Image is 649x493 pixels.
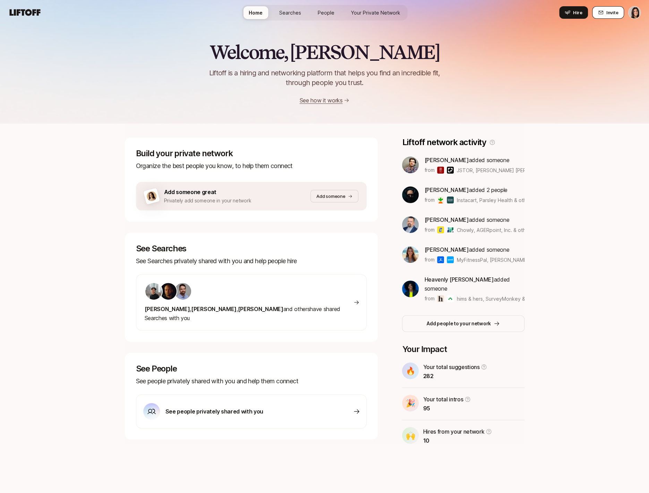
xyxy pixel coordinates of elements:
img: woman-on-brown-bg.png [145,190,157,202]
p: from [424,196,434,204]
h2: Welcome, [PERSON_NAME] [210,42,439,62]
button: Add someone [310,190,358,202]
img: 47dd0b03_c0d6_4f76_830b_b248d182fe69.jpg [402,186,419,203]
a: Your Private Network [345,6,406,19]
p: Liftoff network activity [402,137,486,147]
span: [PERSON_NAME] [424,157,469,164]
img: Parsley Health [447,197,454,203]
span: MyFitnessPal, [PERSON_NAME] & others [456,256,524,264]
img: 26d23996_e204_480d_826d_8aac4dc78fb2.jpg [160,283,177,300]
span: Searches [279,9,301,16]
div: 🔥 [402,362,419,379]
p: 95 [423,404,471,413]
img: Instacart [437,197,444,203]
span: Hire [573,9,582,16]
button: Add people to your network [402,315,524,332]
p: Your total intros [423,395,463,404]
span: Heavenly [PERSON_NAME] [424,276,494,283]
p: Add people to your network [427,319,491,328]
p: Organize the best people you know, to help them connect [136,161,367,171]
div: 🙌 [402,427,419,444]
span: Your Private Network [351,9,400,16]
p: Hires from your network [423,427,484,436]
img: 9bbf0f28_876c_4d82_8695_ccf9acec8431.jfif [174,283,191,300]
p: from [424,166,434,174]
img: 48213564_d349_4c7a_bc3f_3e31999807fd.jfif [145,283,162,300]
p: Build your private network [136,149,367,158]
p: See Searches [136,244,367,253]
img: SurveyMonkey [447,295,454,302]
a: See how it works [300,97,343,104]
img: AGERpoint, Inc. [447,226,454,233]
p: added someone [424,215,524,224]
span: [PERSON_NAME] [424,186,469,193]
p: from [424,294,434,303]
span: [PERSON_NAME] [238,306,283,312]
span: , [237,306,238,312]
img: JSTOR [437,167,444,174]
p: Add someone great [164,187,251,197]
img: Chowly [437,226,444,233]
div: 🎉 [402,395,419,411]
span: Instacart, Parsley Health & others [456,197,533,203]
button: Eleanor Morgan [628,6,641,19]
span: Invite [606,9,618,16]
p: See People [136,364,367,374]
p: added 2 people [424,185,524,194]
p: added someone [424,275,524,293]
p: Your Impact [402,344,524,354]
img: f455fa8b_587c_4adb_ac55_d674eb894f96.jpg [402,157,419,173]
img: Kleiner Perkins [447,167,454,174]
span: People [318,9,334,16]
img: Gopuff [447,256,454,263]
img: 6081c6f1_808d_4677_a6df_31b9bab46b4f.jpg [402,281,419,297]
img: MyFitnessPal [437,256,444,263]
span: [PERSON_NAME] [191,306,237,312]
span: [PERSON_NAME] [424,216,469,223]
p: added someone [424,245,524,254]
p: See people privately shared with you and help them connect [136,376,367,386]
p: Your total suggestions [423,362,479,371]
a: Home [243,6,268,19]
a: People [312,6,340,19]
span: , [190,306,191,312]
p: See people privately shared with you [165,407,263,416]
button: Invite [592,6,624,19]
span: JSTOR, [PERSON_NAME] [PERSON_NAME] & others [456,167,524,174]
p: Liftoff is a hiring and networking platform that helps you find an incredible fit, through people... [200,68,449,87]
img: Eleanor Morgan [629,7,640,18]
p: Add someone [316,193,345,200]
a: Searches [274,6,307,19]
span: and others have shared Searches with you [145,306,340,321]
span: [PERSON_NAME] [145,306,190,312]
p: 10 [423,436,492,445]
p: Privately add someone in your network [164,197,251,205]
span: Chowly, AGERpoint, Inc. & others [456,226,524,234]
img: ACg8ocJ4E7KNf1prt9dpF452N_rrNikae2wvUsc1K4T329jtwYtvoDHlKA=s160-c [402,246,419,263]
p: from [424,226,434,234]
p: 282 [423,371,487,381]
img: hims & hers [437,295,444,302]
span: Home [249,9,263,16]
button: Hire [559,6,588,19]
span: [PERSON_NAME] [424,246,469,253]
p: See Searches privately shared with you and help people hire [136,256,367,266]
p: added someone [424,156,524,165]
p: from [424,256,434,264]
img: 16c2148d_a277_47e0_8b13_4e31505bedd2.jpg [402,216,419,233]
span: hims & hers, SurveyMonkey & others [456,296,541,302]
